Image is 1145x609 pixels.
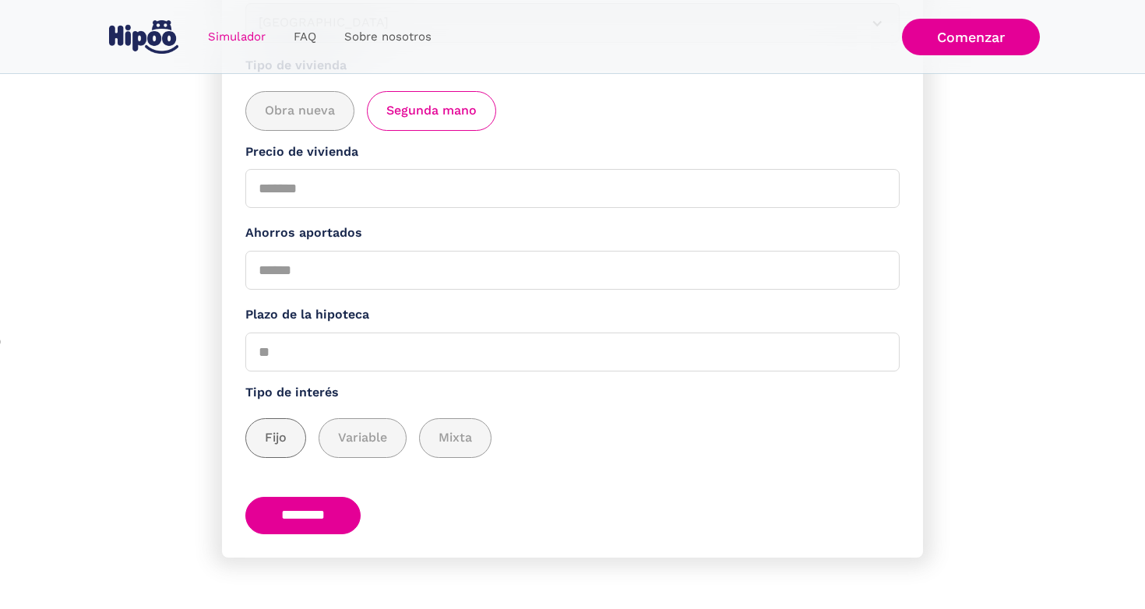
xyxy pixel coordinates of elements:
a: Comenzar [902,19,1040,55]
a: Sobre nosotros [330,22,446,52]
span: Mixta [439,428,472,448]
div: add_description_here [245,91,900,131]
label: Plazo de la hipoteca [245,305,900,325]
a: Simulador [194,22,280,52]
a: home [105,14,181,60]
span: Segunda mano [386,101,477,121]
label: Precio de vivienda [245,143,900,162]
div: add_description_here [245,418,900,458]
span: Fijo [265,428,287,448]
label: Tipo de interés [245,383,900,403]
span: Obra nueva [265,101,335,121]
span: Variable [338,428,387,448]
a: FAQ [280,22,330,52]
label: Ahorros aportados [245,224,900,243]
